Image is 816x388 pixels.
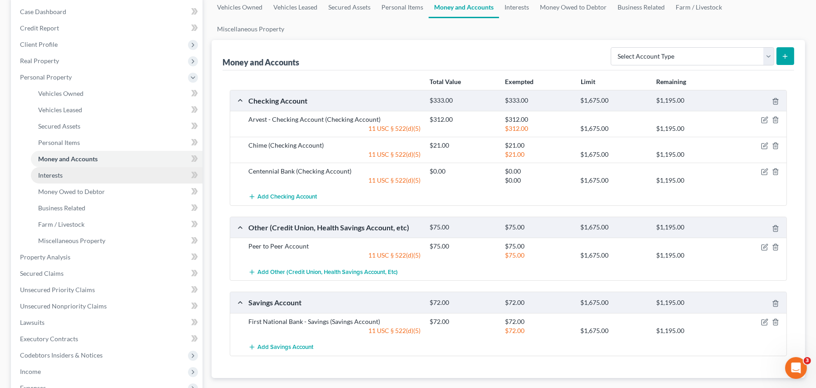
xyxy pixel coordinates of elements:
div: First National Bank - Savings (Savings Account) [244,317,425,326]
span: Interests [38,171,63,179]
a: Secured Claims [13,265,203,282]
span: Unsecured Priority Claims [20,286,95,293]
span: Case Dashboard [20,8,66,15]
button: Add Other (Credit Union, Health Savings Account, etc) [248,264,398,280]
span: Miscellaneous Property [38,237,105,244]
a: Miscellaneous Property [212,18,290,40]
strong: Limit [581,78,595,85]
div: $21.00 [500,150,576,159]
iframe: Intercom live chat [785,357,807,379]
div: $1,195.00 [652,176,727,185]
span: Income [20,368,41,375]
span: Vehicles Leased [38,106,82,114]
a: Personal Items [31,134,203,151]
a: Vehicles Leased [31,102,203,118]
div: $1,195.00 [652,150,727,159]
div: Centennial Bank (Checking Account) [244,167,425,176]
div: $312.00 [425,115,500,124]
div: $1,195.00 [652,298,727,307]
span: Money and Accounts [38,155,98,163]
div: 11 USC § 522(d)(5) [244,251,425,260]
span: Personal Items [38,139,80,146]
a: Vehicles Owned [31,85,203,102]
span: Property Analysis [20,253,70,261]
div: 11 USC § 522(d)(5) [244,176,425,185]
div: $72.00 [500,326,576,335]
button: Add Checking Account [248,189,317,205]
div: $75.00 [500,223,576,232]
div: Checking Account [244,96,425,105]
div: $333.00 [500,96,576,105]
span: Add Other (Credit Union, Health Savings Account, etc) [257,269,398,276]
a: Money Owed to Debtor [31,184,203,200]
div: 11 USC § 522(d)(5) [244,326,425,335]
span: Secured Claims [20,269,64,277]
span: Money Owed to Debtor [38,188,105,195]
div: Savings Account [244,298,425,307]
div: $21.00 [500,141,576,150]
div: 11 USC § 522(d)(5) [244,124,425,133]
div: $0.00 [500,167,576,176]
a: Credit Report [13,20,203,36]
div: $1,675.00 [576,326,652,335]
span: Executory Contracts [20,335,78,343]
div: $75.00 [425,223,500,232]
a: Property Analysis [13,249,203,265]
span: Add Savings Account [257,343,313,351]
strong: Remaining [656,78,686,85]
span: Secured Assets [38,122,80,130]
div: $1,675.00 [576,298,652,307]
div: $72.00 [425,298,500,307]
a: Miscellaneous Property [31,233,203,249]
div: Money and Accounts [223,57,299,68]
a: Executory Contracts [13,331,203,347]
div: $72.00 [425,317,500,326]
a: Case Dashboard [13,4,203,20]
a: Lawsuits [13,314,203,331]
a: Interests [31,167,203,184]
a: Secured Assets [31,118,203,134]
span: Add Checking Account [257,194,317,201]
a: Unsecured Nonpriority Claims [13,298,203,314]
span: Credit Report [20,24,59,32]
span: Farm / Livestock [38,220,84,228]
div: $1,675.00 [576,124,652,133]
div: $21.00 [425,141,500,150]
span: Business Related [38,204,85,212]
span: 3 [804,357,811,364]
div: $1,675.00 [576,251,652,260]
div: $312.00 [500,124,576,133]
a: Money and Accounts [31,151,203,167]
div: $1,195.00 [652,223,727,232]
div: $1,675.00 [576,150,652,159]
span: Unsecured Nonpriority Claims [20,302,107,310]
span: Personal Property [20,73,72,81]
div: Arvest - Checking Account (Checking Account) [244,115,425,124]
span: Lawsuits [20,318,45,326]
div: $1,675.00 [576,176,652,185]
div: $1,675.00 [576,96,652,105]
div: Peer to Peer Account [244,242,425,251]
div: $0.00 [500,176,576,185]
div: $1,675.00 [576,223,652,232]
div: 11 USC § 522(d)(5) [244,150,425,159]
button: Add Savings Account [248,339,313,356]
div: $1,195.00 [652,96,727,105]
div: $1,195.00 [652,251,727,260]
strong: Total Value [430,78,461,85]
div: $312.00 [500,115,576,124]
span: Client Profile [20,40,58,48]
div: $75.00 [425,242,500,251]
div: $75.00 [500,242,576,251]
a: Farm / Livestock [31,216,203,233]
span: Real Property [20,57,59,65]
a: Business Related [31,200,203,216]
a: Unsecured Priority Claims [13,282,203,298]
div: $1,195.00 [652,124,727,133]
div: $0.00 [425,167,500,176]
div: $1,195.00 [652,326,727,335]
div: $333.00 [425,96,500,105]
div: Chime (Checking Account) [244,141,425,150]
div: Other (Credit Union, Health Savings Account, etc) [244,223,425,232]
div: $72.00 [500,317,576,326]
